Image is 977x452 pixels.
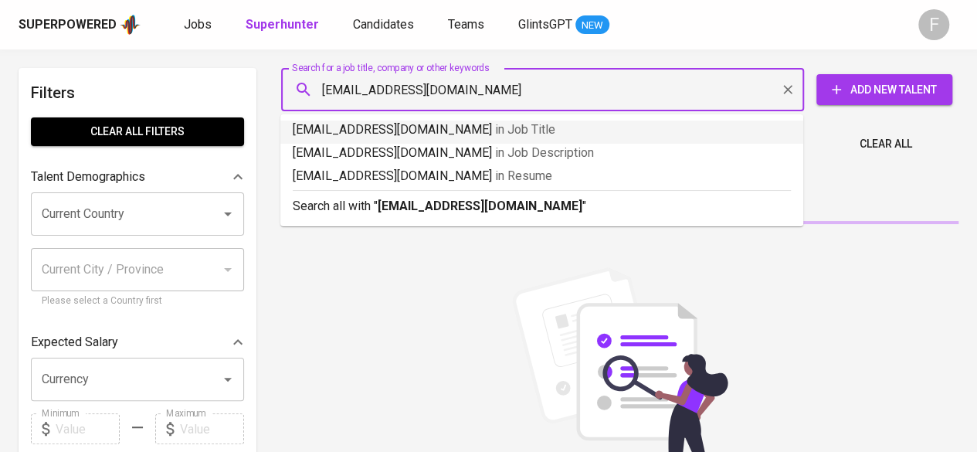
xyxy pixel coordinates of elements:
[43,122,232,141] span: Clear All filters
[19,16,117,34] div: Superpowered
[860,134,912,154] span: Clear All
[853,130,918,158] button: Clear All
[378,199,582,213] b: [EMAIL_ADDRESS][DOMAIN_NAME]
[293,121,791,139] p: [EMAIL_ADDRESS][DOMAIN_NAME]
[293,167,791,185] p: [EMAIL_ADDRESS][DOMAIN_NAME]
[293,144,791,162] p: [EMAIL_ADDRESS][DOMAIN_NAME]
[353,15,417,35] a: Candidates
[246,17,319,32] b: Superhunter
[495,168,552,183] span: in Resume
[31,327,244,358] div: Expected Salary
[495,122,555,137] span: in Job Title
[31,161,244,192] div: Talent Demographics
[19,13,141,36] a: Superpoweredapp logo
[518,15,609,35] a: GlintsGPT NEW
[918,9,949,40] div: F
[777,79,799,100] button: Clear
[448,15,487,35] a: Teams
[246,15,322,35] a: Superhunter
[448,17,484,32] span: Teams
[518,17,572,32] span: GlintsGPT
[495,145,594,160] span: in Job Description
[31,80,244,105] h6: Filters
[816,74,952,105] button: Add New Talent
[180,413,244,444] input: Value
[293,197,791,216] p: Search all with " "
[120,13,141,36] img: app logo
[217,203,239,225] button: Open
[829,80,940,100] span: Add New Talent
[31,117,244,146] button: Clear All filters
[353,17,414,32] span: Candidates
[217,369,239,390] button: Open
[56,413,120,444] input: Value
[42,294,233,309] p: Please select a Country first
[575,18,609,33] span: NEW
[184,17,212,32] span: Jobs
[31,333,118,352] p: Expected Salary
[184,15,215,35] a: Jobs
[31,168,145,186] p: Talent Demographics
